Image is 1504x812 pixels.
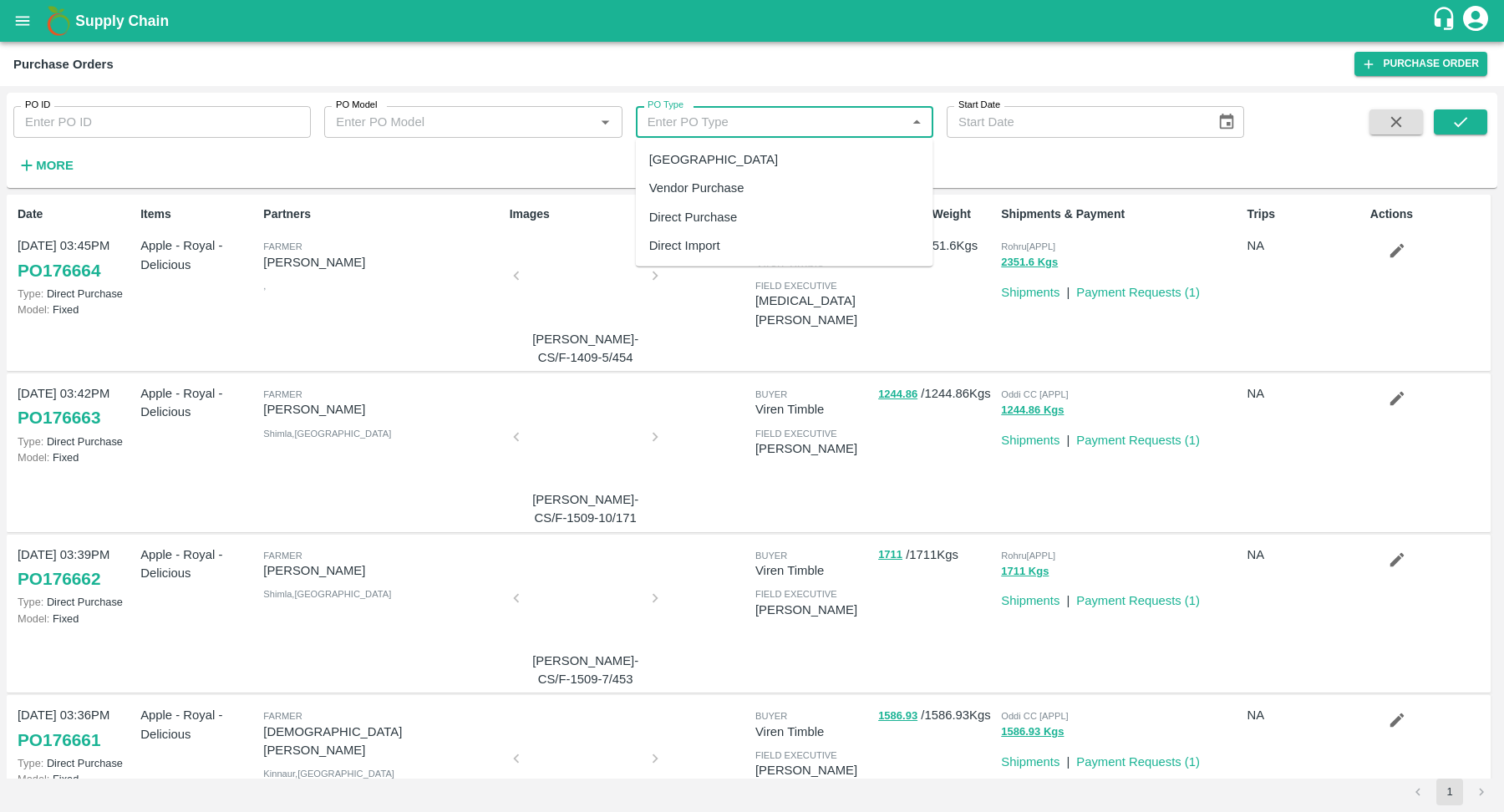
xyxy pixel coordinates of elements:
span: Oddi CC [APPL] [1001,389,1068,399]
p: Viren Timble [755,400,871,419]
p: [PERSON_NAME]-CS/F-1409-5/454 [523,330,648,368]
span: Model: [18,451,49,464]
span: field executive [755,281,837,291]
a: PO176663 [18,403,100,433]
span: Type: [18,757,43,769]
label: PO Type [648,99,683,112]
p: [PERSON_NAME] [755,439,871,458]
span: Model: [18,303,49,316]
span: Farmer [263,711,302,721]
button: Open [594,111,616,133]
p: [PERSON_NAME] [755,601,871,619]
span: , [263,281,266,291]
nav: pagination navigation [1402,779,1497,805]
div: | [1059,585,1070,610]
input: Enter PO Model [329,111,589,133]
p: NA [1247,706,1364,724]
span: Type: [18,596,43,608]
a: PO176661 [18,725,100,755]
p: [DATE] 03:45PM [18,236,134,255]
p: NA [1247,384,1364,403]
span: buyer [755,551,787,561]
span: Rohru[APPL] [1001,551,1055,561]
p: Direct Purchase [18,594,134,610]
p: [MEDICAL_DATA][PERSON_NAME] [755,292,871,329]
a: Payment Requests (1) [1076,594,1200,607]
div: account of current user [1461,3,1491,38]
p: Direct Purchase [18,434,134,449]
span: Oddi CC [APPL] [1001,711,1068,721]
button: page 1 [1436,779,1463,805]
span: Farmer [263,551,302,561]
span: Kinnaur , [GEOGRAPHIC_DATA] [263,769,394,779]
span: field executive [755,589,837,599]
button: Close [906,111,927,133]
p: Apple - Royal - Delicious [140,706,257,743]
p: Apple - Royal - Delicious [140,546,257,583]
span: field executive [755,750,837,760]
p: NA [1247,236,1364,255]
div: Vendor Purchase [649,179,744,197]
p: Partners [263,206,502,223]
p: ACT/EXP Weight [878,206,994,223]
button: Choose date [1211,106,1242,138]
p: Apple - Royal - Delicious [140,384,257,422]
p: / 1586.93 Kgs [878,706,994,725]
button: More [13,151,78,180]
a: Payment Requests (1) [1076,286,1200,299]
p: [PERSON_NAME] [263,253,502,272]
div: | [1059,424,1070,449]
p: Actions [1370,206,1486,223]
button: 1711 Kgs [1001,562,1049,581]
button: 2351.6 Kgs [1001,253,1058,272]
label: PO Model [336,99,378,112]
a: PO176662 [18,564,100,594]
p: [PERSON_NAME] [263,561,502,580]
p: Items [140,206,257,223]
label: Start Date [958,99,1000,112]
p: [DATE] 03:36PM [18,706,134,724]
img: logo [42,4,75,38]
a: Supply Chain [75,9,1431,33]
p: Date [18,206,134,223]
span: Type: [18,435,43,448]
p: Viren Timble [755,723,871,741]
div: Purchase Orders [13,53,114,75]
div: [GEOGRAPHIC_DATA] [649,150,779,169]
button: 1244.86 [878,385,917,404]
b: Supply Chain [75,13,169,29]
button: 1586.93 Kgs [1001,723,1064,742]
p: [PERSON_NAME]-CS/F-1509-7/453 [523,652,648,689]
p: Apple - Royal - Delicious [140,236,257,274]
p: [PERSON_NAME] [263,400,502,419]
span: Type: [18,287,43,300]
a: Shipments [1001,434,1059,447]
div: Direct Purchase [649,207,738,226]
p: [PERSON_NAME] [755,761,871,779]
p: [PERSON_NAME]-CS/F-1509-10/171 [523,490,648,528]
span: Rohru[APPL] [1001,241,1055,251]
span: Shimla , [GEOGRAPHIC_DATA] [263,589,391,599]
input: Start Date [947,106,1204,138]
button: 1586.93 [878,707,917,726]
div: Direct Import [649,236,720,254]
a: Payment Requests (1) [1076,755,1200,769]
p: Fixed [18,449,134,465]
span: Model: [18,612,49,625]
a: Shipments [1001,594,1059,607]
a: PO176664 [18,256,100,286]
p: Direct Purchase [18,755,134,771]
span: buyer [755,711,787,721]
p: Direct Purchase [18,286,134,302]
input: Enter PO Type [641,111,901,133]
p: Fixed [18,302,134,317]
p: / 2351.6 Kgs [878,236,994,256]
div: customer-support [1431,6,1461,36]
p: Images [510,206,749,223]
p: NA [1247,546,1364,564]
p: [DATE] 03:42PM [18,384,134,403]
span: Farmer [263,241,302,251]
input: Enter PO ID [13,106,311,138]
a: Shipments [1001,755,1059,769]
strong: More [36,159,74,172]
